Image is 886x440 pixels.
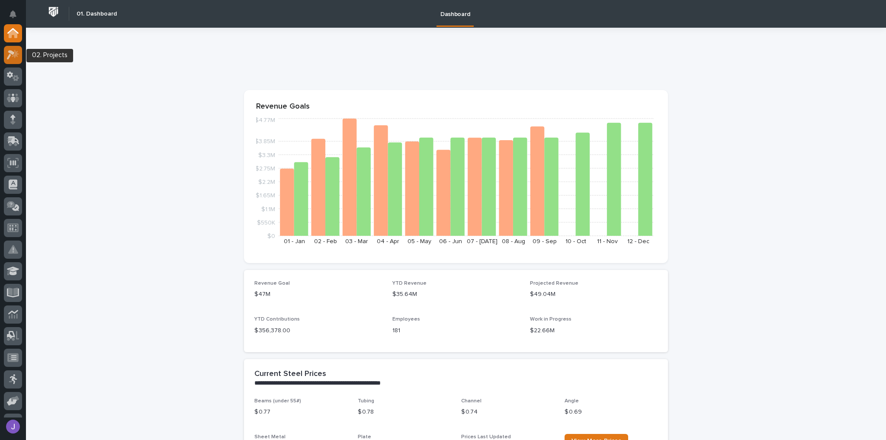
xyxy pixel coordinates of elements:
p: $ 0.69 [565,408,658,417]
text: 06 - Jun [439,238,462,244]
text: 04 - Apr [377,238,399,244]
span: Beams (under 55#) [254,398,301,404]
span: Employees [392,317,420,322]
p: $22.66M [530,326,658,335]
p: Revenue Goals [256,102,656,112]
span: Projected Revenue [530,281,578,286]
span: Prices Last Updated [461,434,511,440]
img: Workspace Logo [45,4,61,20]
text: 11 - Nov [597,238,618,244]
button: Notifications [4,5,22,23]
button: users-avatar [4,418,22,436]
tspan: $1.1M [261,206,275,212]
tspan: $3.85M [255,139,275,145]
text: 01 - Jan [284,238,305,244]
text: 12 - Dec [627,238,649,244]
p: $47M [254,290,382,299]
p: $35.64M [392,290,520,299]
span: Channel [461,398,482,404]
span: YTD Revenue [392,281,427,286]
tspan: $4.77M [255,118,275,124]
h2: 01. Dashboard [77,10,117,18]
p: $ 0.74 [461,408,554,417]
p: $49.04M [530,290,658,299]
span: Revenue Goal [254,281,290,286]
text: 05 - May [408,238,431,244]
text: 03 - Mar [345,238,368,244]
text: 02 - Feb [314,238,337,244]
text: 09 - Sep [533,238,557,244]
text: 10 - Oct [565,238,586,244]
text: 08 - Aug [502,238,525,244]
span: Tubing [358,398,374,404]
tspan: $3.3M [258,152,275,158]
tspan: $2.75M [255,166,275,172]
tspan: $1.65M [256,193,275,199]
span: Plate [358,434,371,440]
p: 181 [392,326,520,335]
text: 07 - [DATE] [467,238,498,244]
span: Angle [565,398,579,404]
span: YTD Contributions [254,317,300,322]
tspan: $550K [257,220,275,226]
span: Work in Progress [530,317,571,322]
h2: Current Steel Prices [254,369,326,379]
span: Sheet Metal [254,434,286,440]
p: $ 356,378.00 [254,326,382,335]
p: $ 0.77 [254,408,347,417]
p: $ 0.78 [358,408,451,417]
tspan: $0 [267,233,275,239]
div: Notifications [11,10,22,24]
tspan: $2.2M [258,179,275,185]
